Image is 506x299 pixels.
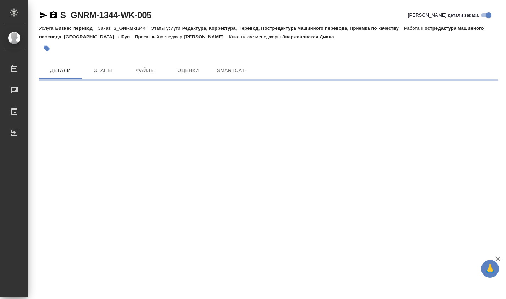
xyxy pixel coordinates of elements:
[404,26,421,31] p: Работа
[182,26,404,31] p: Редактура, Корректура, Перевод, Постредактура машинного перевода, Приёмка по качеству
[408,12,479,19] span: [PERSON_NAME] детали заказа
[43,66,77,75] span: Детали
[39,11,48,20] button: Скопировать ссылку для ЯМессенджера
[151,26,182,31] p: Этапы услуги
[39,26,55,31] p: Услуга
[129,66,163,75] span: Файлы
[481,260,499,278] button: 🙏
[55,26,98,31] p: Бизнес перевод
[484,261,496,276] span: 🙏
[135,34,184,39] p: Проектный менеджер
[98,26,113,31] p: Заказ:
[282,34,339,39] p: Звержановская Диана
[60,10,151,20] a: S_GNRM-1344-WK-005
[49,11,58,20] button: Скопировать ссылку
[229,34,282,39] p: Клиентские менеджеры
[184,34,229,39] p: [PERSON_NAME]
[113,26,151,31] p: S_GNRM-1344
[171,66,205,75] span: Оценки
[86,66,120,75] span: Этапы
[39,41,55,56] button: Добавить тэг
[214,66,248,75] span: SmartCat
